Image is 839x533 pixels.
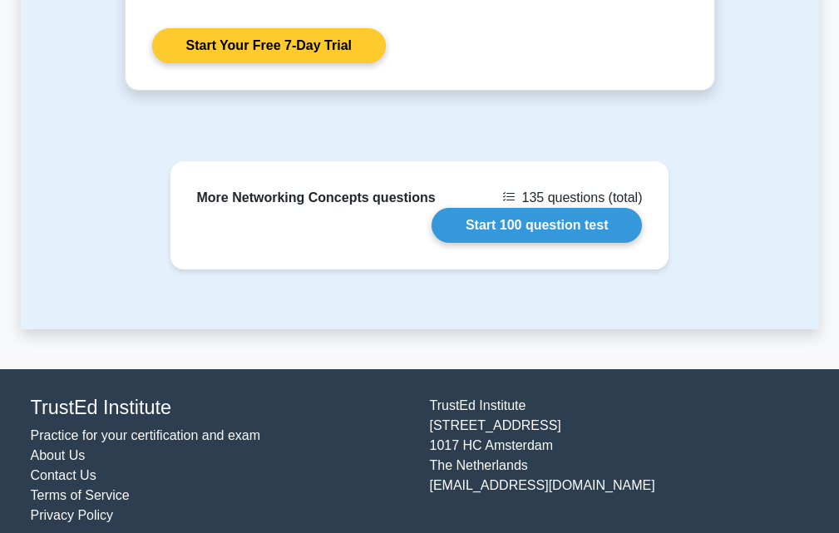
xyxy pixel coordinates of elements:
a: Start 100 question test [432,208,643,243]
a: Terms of Service [31,488,130,502]
a: Privacy Policy [31,508,114,522]
h4: TrustEd Institute [31,396,410,419]
a: Start Your Free 7-Day Trial [152,28,386,63]
a: About Us [31,448,86,462]
div: TrustEd Institute [STREET_ADDRESS] 1017 HC Amsterdam The Netherlands [EMAIL_ADDRESS][DOMAIN_NAME] [420,396,819,526]
a: Contact Us [31,468,96,482]
a: Practice for your certification and exam [31,428,261,442]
